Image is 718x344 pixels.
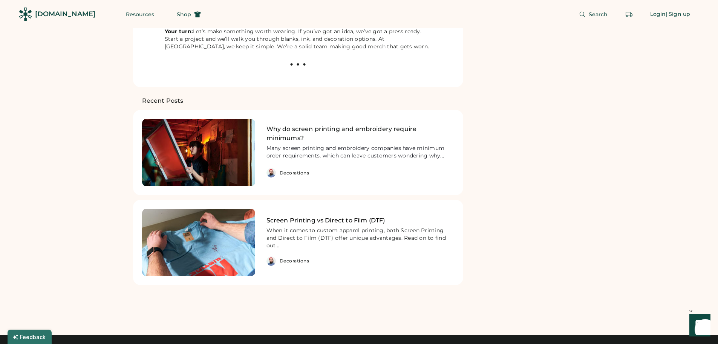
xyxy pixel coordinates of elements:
[165,28,429,50] span: Let’s make something worth wearing. If you’ve got an idea, we’ve got a press ready. Start a proje...
[666,11,690,18] div: | Sign up
[266,145,446,159] font: Many screen printing and embroidery companies have minimum order requirements, which can leave cu...
[682,310,715,342] iframe: Front Chat
[266,216,454,225] a: Screen Printing vs Direct to Film (DTF)
[117,7,163,22] button: Resources
[266,168,276,177] img: Author Image
[19,8,32,21] img: Rendered Logo - Screens
[280,170,309,176] div: Decorations
[35,9,95,19] div: [DOMAIN_NAME]
[168,7,210,22] button: Shop
[266,227,454,250] div: When it comes to custom apparel printing, both Screen Printing and Direct to Film (DTF) offer uni...
[142,119,255,186] img: Why do screen printing and embroidery require minimums? Image
[589,12,608,17] span: Search
[280,258,309,264] div: Decorations
[142,96,184,105] div: Recent Posts
[165,28,193,35] span: Your turn:
[622,7,637,22] button: Retrieve an order
[266,256,276,266] img: Author Image
[650,11,666,18] div: Login
[266,125,454,143] a: Why do screen printing and embroidery require minimums?
[177,12,191,17] span: Shop
[142,209,255,276] img: Screen Printing vs Direct to Film (DTF) Image
[570,7,617,22] button: Search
